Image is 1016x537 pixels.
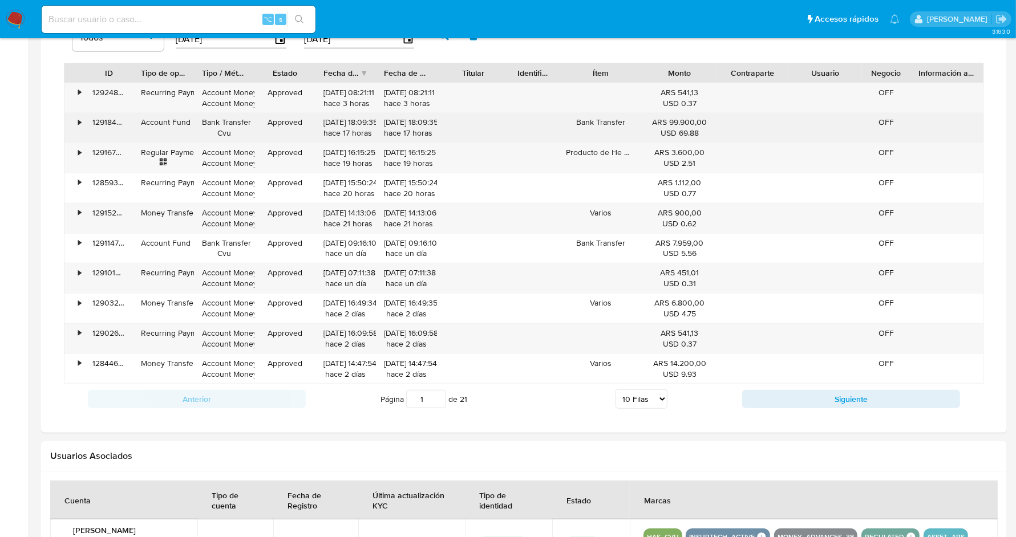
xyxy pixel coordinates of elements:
[890,14,900,24] a: Notificaciones
[279,14,282,25] span: s
[992,27,1010,36] span: 3.163.0
[264,14,272,25] span: ⌥
[288,11,311,27] button: search-icon
[995,13,1007,25] a: Salir
[50,450,998,462] h2: Usuarios Asociados
[42,12,315,27] input: Buscar usuario o caso...
[815,13,879,25] span: Accesos rápidos
[927,14,991,25] p: jessica.fukman@mercadolibre.com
